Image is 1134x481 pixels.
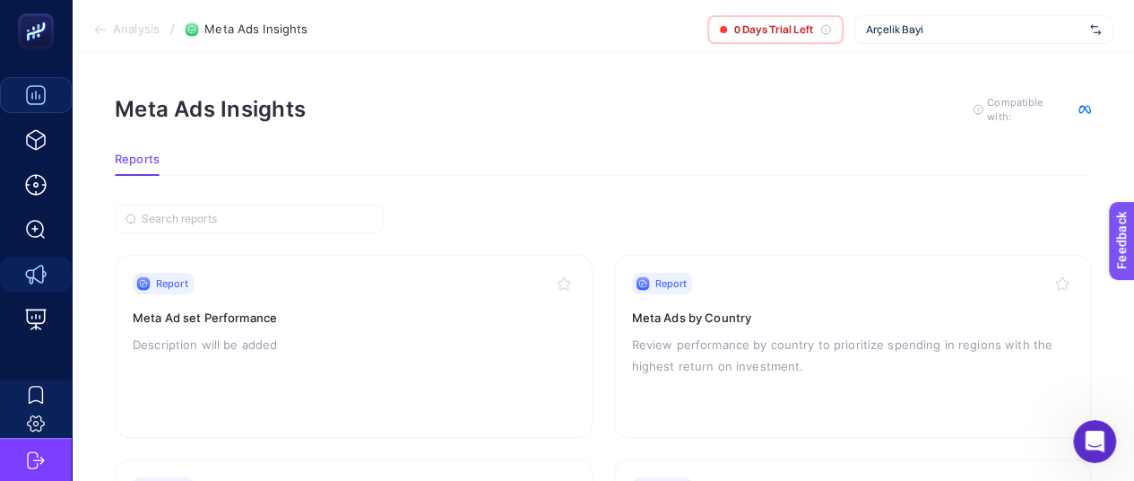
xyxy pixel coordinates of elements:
a: ReportMeta Ads by CountryReview performance by country to prioritize spending in regions with the... [614,255,1092,438]
span: 0 Days Trial Left [734,22,813,37]
span: Report [655,276,688,291]
span: Reports [115,153,160,167]
span: / [170,22,175,36]
span: Meta Ads Insights [204,22,307,37]
span: Feedback [11,5,68,20]
p: Description will be added [133,334,575,355]
h1: Meta Ads Insights [115,96,306,122]
h3: Meta Ad set Performance [133,309,575,327]
span: Compatible with: [987,95,1068,124]
img: svg%3e [1090,21,1101,39]
span: Analysis [113,22,160,37]
input: Search [142,213,373,226]
h3: Meta Ads by Country [632,309,1074,327]
span: Report [156,276,188,291]
p: Review performance by country to prioritize spending in regions with the highest return on invest... [632,334,1074,377]
a: ReportMeta Ad set PerformanceDescription will be added [115,255,593,438]
iframe: Intercom live chat [1073,420,1116,463]
button: Reports [115,153,160,176]
span: Arçelik Bayi [866,22,1083,37]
